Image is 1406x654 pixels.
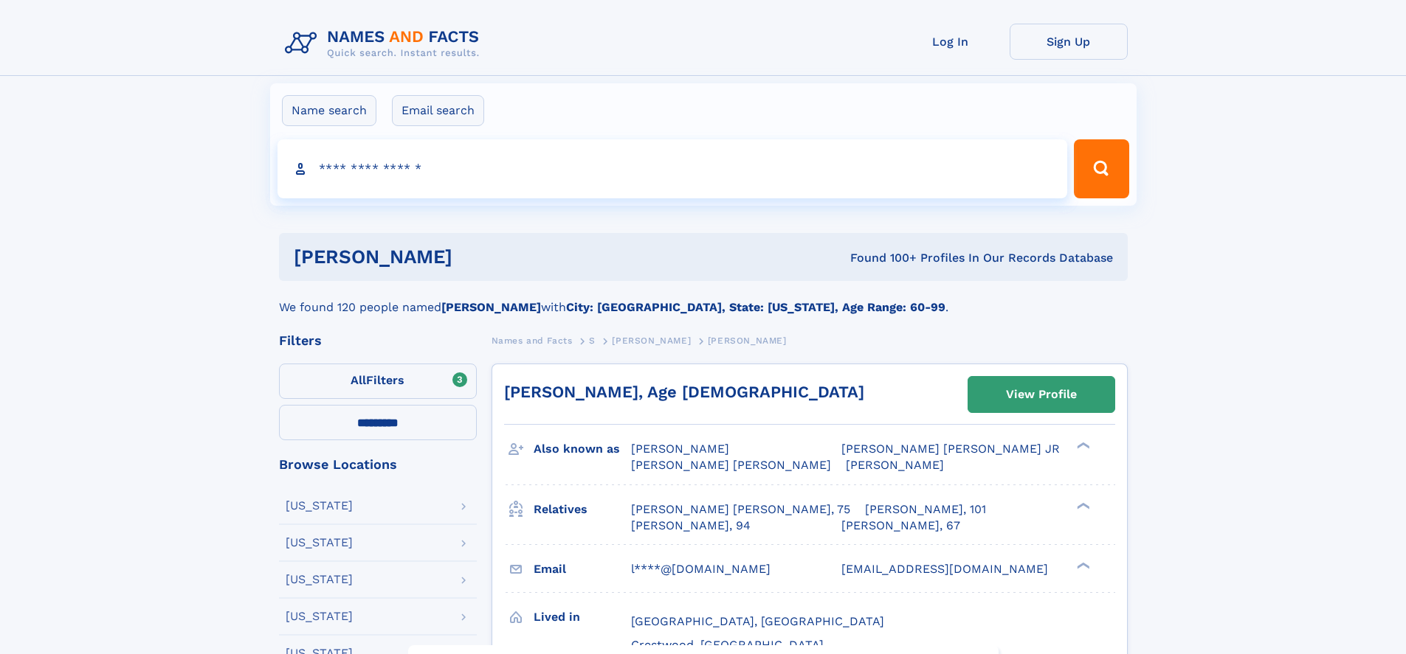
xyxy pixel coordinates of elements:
[1010,24,1128,60] a: Sign Up
[846,458,944,472] span: [PERSON_NAME]
[1073,441,1091,451] div: ❯
[968,377,1114,412] a: View Profile
[631,442,729,456] span: [PERSON_NAME]
[631,518,751,534] a: [PERSON_NAME], 94
[279,363,477,399] label: Filters
[282,95,376,126] label: Name search
[278,139,1068,198] input: search input
[631,614,884,628] span: [GEOGRAPHIC_DATA], [GEOGRAPHIC_DATA]
[865,501,986,518] a: [PERSON_NAME], 101
[841,442,1060,456] span: [PERSON_NAME] [PERSON_NAME] JR
[631,638,824,652] span: Crestwood, [GEOGRAPHIC_DATA]
[631,458,831,472] span: [PERSON_NAME] [PERSON_NAME]
[589,331,596,349] a: S
[612,335,691,346] span: [PERSON_NAME]
[1073,501,1091,510] div: ❯
[1074,139,1128,198] button: Search Button
[534,605,631,630] h3: Lived in
[631,501,850,518] a: [PERSON_NAME] [PERSON_NAME], 75
[1073,560,1091,570] div: ❯
[279,458,477,471] div: Browse Locations
[589,335,596,346] span: S
[566,300,945,314] b: City: [GEOGRAPHIC_DATA], State: [US_STATE], Age Range: 60-99
[392,95,484,126] label: Email search
[892,24,1010,60] a: Log In
[279,334,477,347] div: Filters
[534,497,631,522] h3: Relatives
[286,537,353,549] div: [US_STATE]
[279,24,492,63] img: Logo Names and Facts
[294,248,652,266] h1: [PERSON_NAME]
[504,383,864,401] a: [PERSON_NAME], Age [DEMOGRAPHIC_DATA]
[708,335,787,346] span: [PERSON_NAME]
[841,518,960,534] a: [PERSON_NAME], 67
[279,281,1128,316] div: We found 120 people named with .
[841,562,1048,576] span: [EMAIL_ADDRESS][DOMAIN_NAME]
[441,300,541,314] b: [PERSON_NAME]
[286,500,353,512] div: [US_STATE]
[286,610,353,622] div: [US_STATE]
[492,331,573,349] a: Names and Facts
[1006,378,1077,411] div: View Profile
[351,373,366,387] span: All
[534,557,631,582] h3: Email
[534,436,631,462] h3: Also known as
[651,250,1113,266] div: Found 100+ Profiles In Our Records Database
[612,331,691,349] a: [PERSON_NAME]
[286,574,353,585] div: [US_STATE]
